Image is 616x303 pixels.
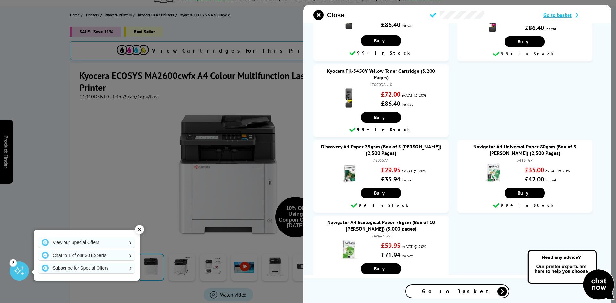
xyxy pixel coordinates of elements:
[327,12,344,19] span: Close
[402,102,413,107] span: inc vat
[38,237,135,248] a: View our Special Offers
[313,10,344,20] button: close modal
[402,168,426,173] span: ex VAT @ 20%
[320,82,442,87] div: 1T0C0DANL0
[526,249,616,302] img: Open Live Chat window
[338,87,360,109] img: Kyocera TK-5450Y Yellow Toner Cartridge (3,200 Pages)
[402,178,413,182] span: inc vat
[543,12,572,18] span: Go to basket
[320,233,442,238] div: NAVA475x2
[338,238,360,261] img: Navigator A4 Ecological Paper 75gsm (Box of 10 Reams) (5,000 pages)
[327,219,435,232] a: Navigator A4 Ecological Paper 75gsm (Box of 10 [PERSON_NAME]) (5,000 pages)
[518,190,532,196] span: Buy
[464,158,586,163] div: 34154GP
[381,241,400,250] strong: £59.95
[545,178,556,182] span: inc vat
[135,225,144,234] div: ✕
[317,49,445,57] div: 99+ In Stock
[481,163,504,185] img: Navigator A4 Universal Paper 80gsm (Box of 5 Reams) (2,500 Pages)
[381,90,400,98] strong: £72.00
[460,50,589,58] div: 99+ In Stock
[525,24,544,32] strong: £86.40
[10,259,17,266] div: 2
[374,266,388,272] span: Buy
[518,39,532,45] span: Buy
[38,263,135,273] a: Subscribe for Special Offers
[402,23,413,28] span: inc vat
[374,190,388,196] span: Buy
[402,253,413,258] span: inc vat
[473,143,576,156] a: Navigator A4 Universal Paper 80gsm (Box of 5 [PERSON_NAME]) (2,500 Pages)
[422,288,492,295] span: Go to Basket
[327,68,435,80] a: Kyocera TK-5450Y Yellow Toner Cartridge (3,200 Pages)
[374,114,388,120] span: Buy
[545,26,556,31] span: inc vat
[38,250,135,260] a: Chat to 1 of our 30 Experts
[381,21,400,29] strong: £86.40
[381,166,400,174] strong: £29.95
[460,202,589,209] div: 99+ In Stock
[381,99,400,108] strong: £86.40
[374,38,388,44] span: Buy
[381,251,400,259] strong: £71.94
[381,175,400,183] strong: £35.94
[543,12,601,18] a: Go to basket
[321,143,441,156] a: Discovery A4 Paper 75gsm (Box of 5 [PERSON_NAME]) (2,500 Pages)
[320,158,442,163] div: 78355AN
[317,126,445,134] div: 99+ In Stock
[525,166,544,174] strong: £35.00
[405,284,509,298] a: Go to Basket
[402,244,426,249] span: ex VAT @ 20%
[338,163,360,185] img: Discovery A4 Paper 75gsm (Box of 5 Reams) (2,500 Pages)
[317,202,445,209] div: 99 In Stock
[402,93,426,97] span: ex VAT @ 20%
[525,175,544,183] strong: £42.00
[545,168,570,173] span: ex VAT @ 20%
